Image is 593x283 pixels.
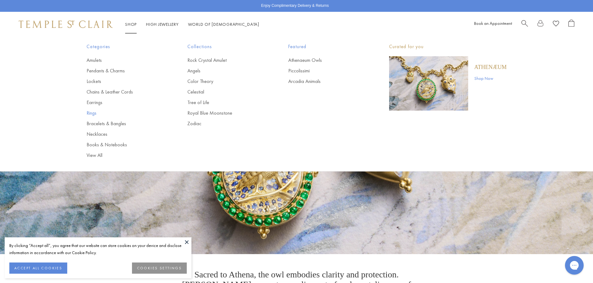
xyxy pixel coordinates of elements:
[187,43,263,51] span: Collections
[187,89,263,95] a: Celestial
[568,20,574,29] a: Open Shopping Bag
[187,78,263,85] a: Color Theory
[125,21,137,27] a: ShopShop
[9,262,67,274] button: ACCEPT ALL COOKIES
[9,242,187,256] div: By clicking “Accept all”, you agree that our website can store cookies on your device and disclos...
[474,64,507,71] a: Athenæum
[261,3,329,9] p: Enjoy Complimentary Delivery & Returns
[562,254,587,277] iframe: Gorgias live chat messenger
[87,67,162,74] a: Pendants & Charms
[132,262,187,274] button: COOKIES SETTINGS
[187,110,263,116] a: Royal Blue Moonstone
[521,20,528,29] a: Search
[288,43,364,51] span: Featured
[87,78,162,85] a: Lockets
[389,43,507,51] p: Curated for you
[125,21,259,28] nav: Main navigation
[288,67,364,74] a: Piccolissimi
[553,20,559,29] a: View Wishlist
[87,89,162,95] a: Chains & Leather Cords
[474,21,512,26] a: Book an Appointment
[188,21,259,27] a: World of [DEMOGRAPHIC_DATA]World of [DEMOGRAPHIC_DATA]
[87,152,162,159] a: View All
[187,67,263,74] a: Angels
[288,78,364,85] a: Arcadia Animals
[87,110,162,116] a: Rings
[19,21,113,28] img: Temple St. Clair
[87,57,162,64] a: Amulets
[87,141,162,148] a: Books & Notebooks
[288,57,364,64] a: Athenaeum Owls
[474,75,507,82] a: Shop Now
[87,43,162,51] span: Categories
[87,99,162,106] a: Earrings
[87,120,162,127] a: Bracelets & Bangles
[187,57,263,64] a: Rock Crystal Amulet
[146,21,179,27] a: High JewelleryHigh Jewellery
[187,120,263,127] a: Zodiac
[87,131,162,138] a: Necklaces
[187,99,263,106] a: Tree of Life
